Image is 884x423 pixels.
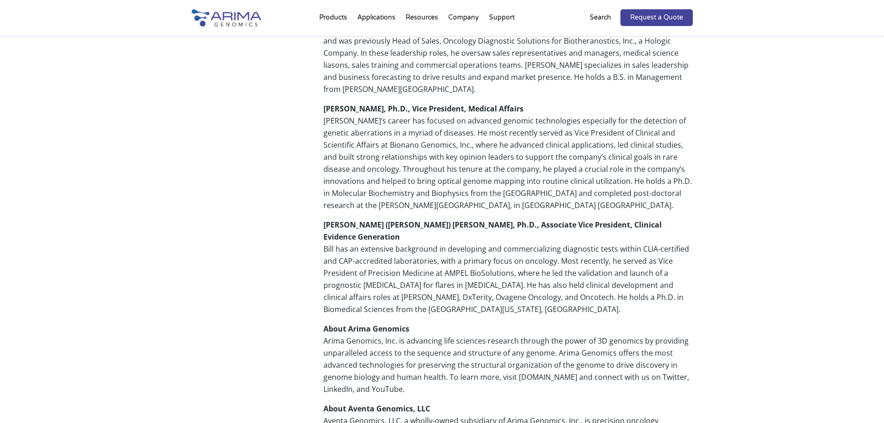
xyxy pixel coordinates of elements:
[323,324,409,334] strong: About Arima Genomics
[323,104,523,114] strong: [PERSON_NAME], Ph.D., Vice President, Medical Affairs
[192,9,261,26] img: Arima-Genomics-logo
[590,12,611,24] p: Search
[323,103,692,219] p: [PERSON_NAME]’s career has focused on advanced genomic technologies especially for the detection ...
[620,9,693,26] a: Request a Quote
[323,323,692,403] p: Arima Genomics, Inc. is advancing life sciences research through the power of 3D genomics by prov...
[323,220,662,242] strong: [PERSON_NAME] ([PERSON_NAME]) [PERSON_NAME], Ph.D., Associate Vice President, Clinical Evidence G...
[323,403,430,414] strong: About Aventa Genomics, LLC
[323,219,692,323] p: Bill has an extensive background in developing and commercializing diagnostic tests within CLIA-c...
